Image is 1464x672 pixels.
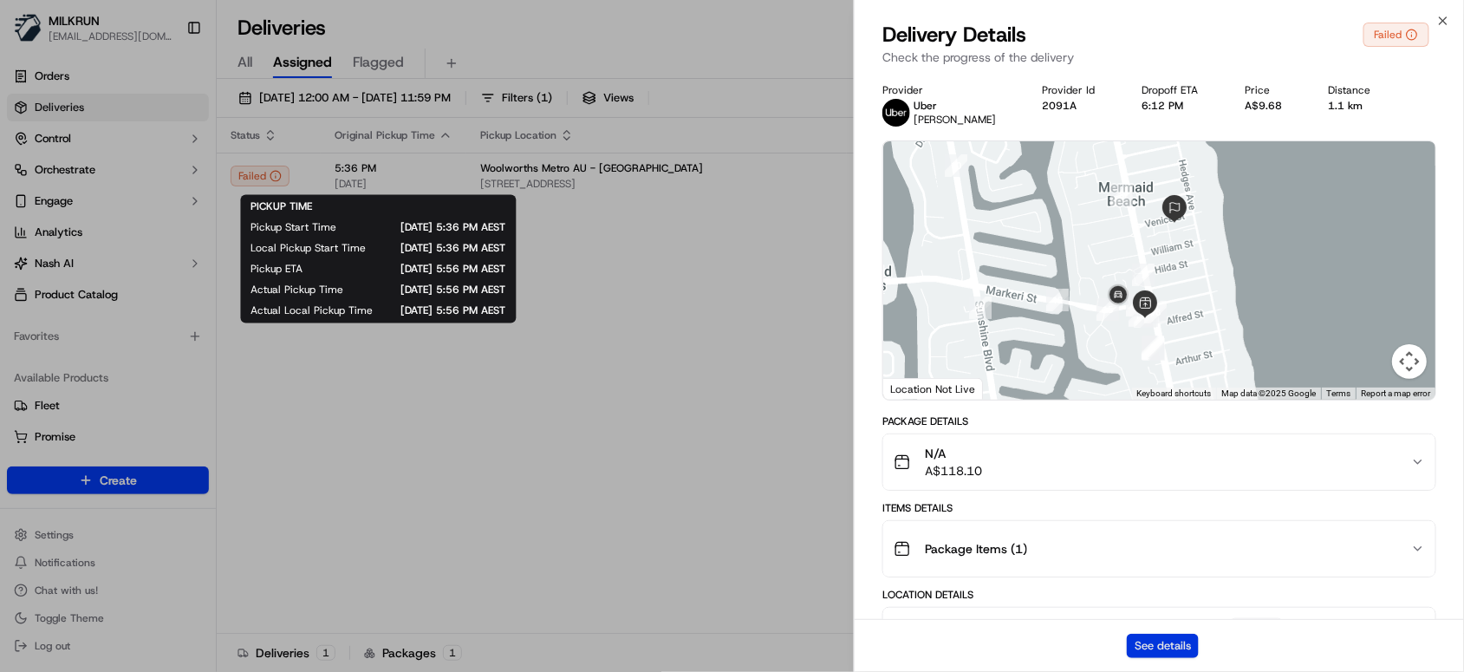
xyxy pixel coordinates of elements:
div: 8 [1110,184,1133,206]
span: [DATE] 5:56 PM AEST [331,263,506,277]
div: Package Details [882,414,1436,428]
a: Open this area in Google Maps (opens a new window) [888,377,945,400]
button: See details [1127,634,1199,658]
span: PICKUP TIME [251,200,313,214]
span: A$118.10 [925,462,982,480]
span: Local Pickup Start Time [251,242,367,256]
div: Distance [1329,83,1390,97]
div: 10 [945,154,967,177]
div: A$9.68 [1245,99,1301,113]
a: Terms (opens in new tab) [1326,388,1350,398]
div: Location Details [882,588,1436,602]
span: [DATE] 5:36 PM AEST [365,221,506,235]
div: 6 [1142,336,1164,358]
span: Package Items ( 1 ) [925,540,1027,558]
span: N/A [925,445,982,462]
span: Pickup ETA [251,263,303,277]
div: 11 [969,297,992,319]
span: [PERSON_NAME] [914,113,996,127]
p: Check the progress of the delivery [882,49,1436,66]
div: Provider Id [1043,83,1115,97]
img: Google [888,377,945,400]
div: Items Details [882,501,1436,515]
span: Delivery Details [882,21,1026,49]
span: Pickup Start Time [251,221,337,235]
div: 18 [1144,301,1167,323]
div: Provider [882,83,1015,97]
span: Actual Local Pickup Time [251,304,374,318]
span: [DATE] 5:56 PM AEST [372,284,506,297]
button: Package Items (1) [883,521,1435,577]
div: 7 [1132,264,1155,286]
p: Uber [914,99,996,113]
div: Dropoff ETA [1142,83,1218,97]
img: uber-new-logo.jpeg [882,99,910,127]
span: Map data ©2025 Google [1221,388,1316,398]
button: Map camera controls [1392,344,1427,379]
span: [DATE] 5:56 PM AEST [401,304,506,318]
button: 2091A [1043,99,1077,113]
div: 15 [1096,298,1119,321]
span: Actual Pickup Time [251,284,344,297]
a: Report a map error [1361,388,1430,398]
div: Price [1245,83,1301,97]
div: Location Not Live [883,378,983,400]
div: 12 [1046,289,1069,311]
button: Keyboard shortcuts [1136,388,1211,400]
div: 6:12 PM [1142,99,1218,113]
button: Failed [1363,23,1429,47]
div: 4 [1142,338,1165,361]
div: 1.1 km [1329,99,1390,113]
span: [DATE] 5:36 PM AEST [394,242,506,256]
button: N/AA$118.10 [883,434,1435,490]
